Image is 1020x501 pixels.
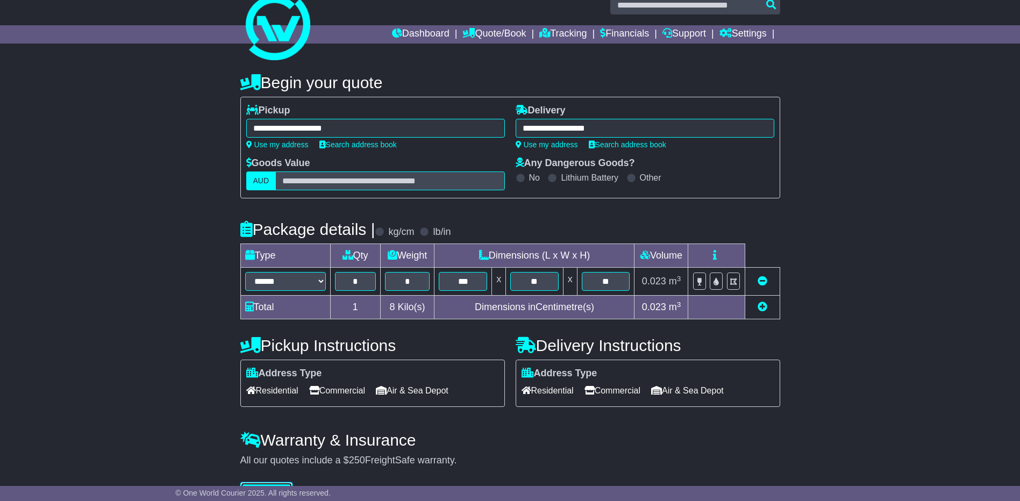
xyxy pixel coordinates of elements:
[240,220,375,238] h4: Package details |
[330,244,380,268] td: Qty
[662,25,706,44] a: Support
[522,382,574,399] span: Residential
[539,25,587,44] a: Tracking
[240,431,780,449] h4: Warranty & Insurance
[240,296,330,319] td: Total
[319,140,397,149] a: Search address book
[640,173,661,183] label: Other
[677,300,681,309] sup: 3
[349,455,365,466] span: 250
[642,302,666,312] span: 0.023
[309,382,365,399] span: Commercial
[246,368,322,380] label: Address Type
[434,296,634,319] td: Dimensions in Centimetre(s)
[522,368,597,380] label: Address Type
[388,226,414,238] label: kg/cm
[246,105,290,117] label: Pickup
[433,226,451,238] label: lb/in
[669,276,681,287] span: m
[392,25,450,44] a: Dashboard
[246,171,276,190] label: AUD
[529,173,540,183] label: No
[516,158,635,169] label: Any Dangerous Goods?
[634,244,688,268] td: Volume
[516,105,566,117] label: Delivery
[434,244,634,268] td: Dimensions (L x W x H)
[669,302,681,312] span: m
[492,268,506,296] td: x
[240,74,780,91] h4: Begin your quote
[380,244,434,268] td: Weight
[719,25,767,44] a: Settings
[246,158,310,169] label: Goods Value
[380,296,434,319] td: Kilo(s)
[175,489,331,497] span: © One World Courier 2025. All rights reserved.
[563,268,577,296] td: x
[758,302,767,312] a: Add new item
[561,173,618,183] label: Lithium Battery
[246,140,309,149] a: Use my address
[516,337,780,354] h4: Delivery Instructions
[758,276,767,287] a: Remove this item
[330,296,380,319] td: 1
[600,25,649,44] a: Financials
[240,244,330,268] td: Type
[240,337,505,354] h4: Pickup Instructions
[240,455,780,467] div: All our quotes include a $ FreightSafe warranty.
[589,140,666,149] a: Search address book
[642,276,666,287] span: 0.023
[246,382,298,399] span: Residential
[462,25,526,44] a: Quote/Book
[240,482,293,501] button: Get Quotes
[584,382,640,399] span: Commercial
[677,275,681,283] sup: 3
[516,140,578,149] a: Use my address
[389,302,395,312] span: 8
[376,382,448,399] span: Air & Sea Depot
[651,382,724,399] span: Air & Sea Depot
